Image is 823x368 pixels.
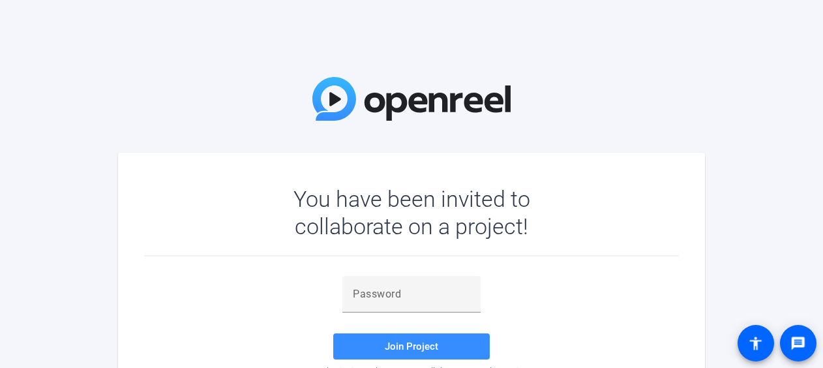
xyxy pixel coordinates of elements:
button: Join Project [333,333,490,360]
div: You have been invited to collaborate on a project! [256,185,568,240]
input: Password [353,286,470,302]
span: Join Project [385,341,438,352]
mat-icon: message [790,335,806,351]
mat-icon: accessibility [748,335,764,351]
img: OpenReel Logo [312,77,511,121]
